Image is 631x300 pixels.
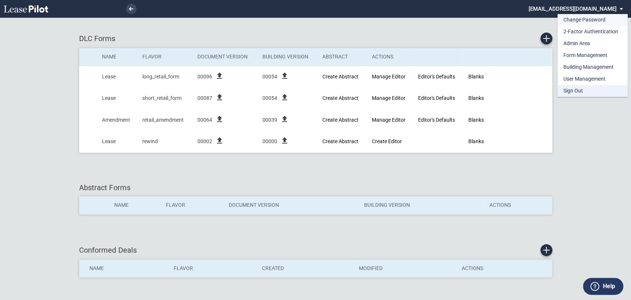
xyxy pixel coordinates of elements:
[563,40,590,47] div: Admin Area
[563,16,605,24] div: Change Password
[563,75,605,83] div: User Management
[563,52,607,59] div: Form Management
[583,278,623,295] button: Help
[563,28,618,36] div: 2-Factor Authentication
[603,282,615,291] label: Help
[563,64,614,71] div: Building Management
[563,87,583,95] div: Sign Out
